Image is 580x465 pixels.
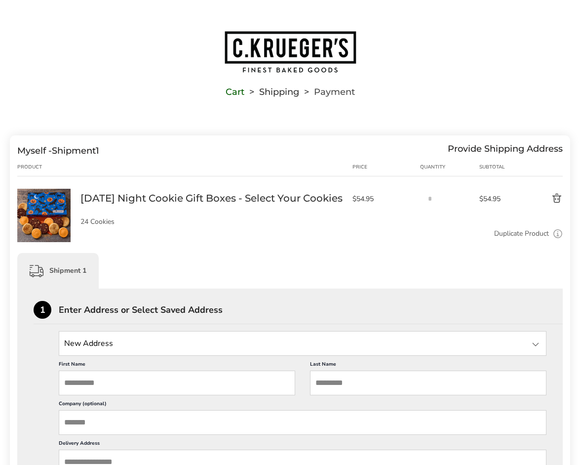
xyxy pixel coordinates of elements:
[59,361,295,371] label: First Name
[224,30,357,74] img: C.KRUEGER'S
[17,163,80,171] div: Product
[34,301,51,319] div: 1
[310,371,546,395] input: Last Name
[352,194,415,204] span: $54.95
[80,218,343,225] p: 24 Cookies
[479,163,517,171] div: Subtotal
[59,440,546,450] label: Delivery Address
[448,145,563,156] div: Provide Shipping Address
[17,145,52,156] span: Myself -
[10,30,570,74] a: Go to home page
[17,189,71,242] img: Halloween Night Cookie Gift Boxes - Select Your Cookies
[59,400,546,410] label: Company (optional)
[494,228,549,239] a: Duplicate Product
[17,253,99,289] div: Shipment 1
[226,88,244,95] a: Cart
[420,189,440,209] input: Quantity input
[59,371,295,395] input: First Name
[96,145,99,156] span: 1
[244,88,299,95] li: Shipping
[420,163,479,171] div: Quantity
[59,331,546,356] input: State
[352,163,420,171] div: Price
[59,305,563,314] div: Enter Address or Select Saved Address
[17,188,71,198] a: Halloween Night Cookie Gift Boxes - Select Your Cookies
[314,88,355,95] span: Payment
[310,361,546,371] label: Last Name
[80,192,343,205] a: [DATE] Night Cookie Gift Boxes - Select Your Cookies
[479,194,517,204] span: $54.95
[17,145,99,156] div: Shipment
[517,193,563,205] button: Delete product
[59,410,546,435] input: Company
